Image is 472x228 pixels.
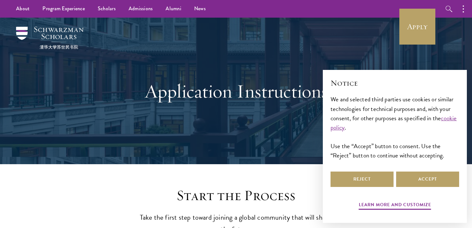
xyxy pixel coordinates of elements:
[331,78,459,89] h2: Notice
[331,114,457,132] a: cookie policy
[399,9,435,45] a: Apply
[125,80,347,103] h1: Application Instructions
[136,187,336,205] h2: Start the Process
[331,172,394,187] button: Reject
[359,201,431,211] button: Learn more and customize
[396,172,459,187] button: Accept
[331,95,459,160] div: We and selected third parties use cookies or similar technologies for technical purposes and, wit...
[16,27,84,49] img: Schwarzman Scholars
